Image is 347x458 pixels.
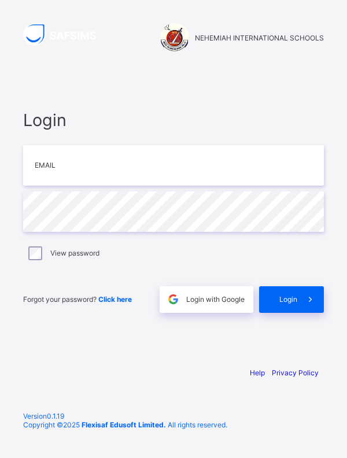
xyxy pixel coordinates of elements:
span: Login [279,295,297,304]
span: Version 0.1.19 [23,412,324,420]
img: google.396cfc9801f0270233282035f929180a.svg [167,293,180,306]
span: Login with Google [186,295,245,304]
span: NEHEMIAH INTERNATIONAL SCHOOLS [195,34,324,42]
label: View password [50,249,99,257]
span: Forgot your password? [23,295,132,304]
a: Click here [98,295,132,304]
span: Login [23,110,324,130]
strong: Flexisaf Edusoft Limited. [82,420,166,429]
img: SAFSIMS Logo [23,23,110,46]
a: Help [250,368,265,377]
span: Copyright © 2025 All rights reserved. [23,420,227,429]
a: Privacy Policy [272,368,319,377]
